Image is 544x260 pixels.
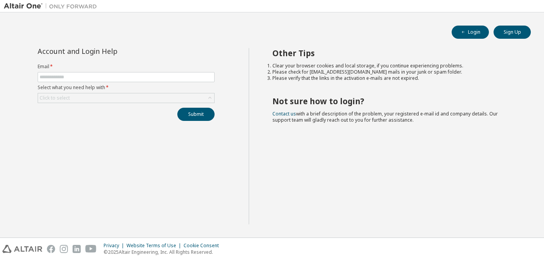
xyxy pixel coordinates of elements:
[272,48,517,58] h2: Other Tips
[85,245,97,253] img: youtube.svg
[272,63,517,69] li: Clear your browser cookies and local storage, if you continue experiencing problems.
[126,243,184,249] div: Website Terms of Use
[60,245,68,253] img: instagram.svg
[47,245,55,253] img: facebook.svg
[4,2,101,10] img: Altair One
[104,249,223,255] p: © 2025 Altair Engineering, Inc. All Rights Reserved.
[73,245,81,253] img: linkedin.svg
[104,243,126,249] div: Privacy
[38,93,214,103] div: Click to select
[494,26,531,39] button: Sign Up
[2,245,42,253] img: altair_logo.svg
[452,26,489,39] button: Login
[272,110,498,123] span: with a brief description of the problem, your registered e-mail id and company details. Our suppo...
[177,108,215,121] button: Submit
[38,64,215,70] label: Email
[272,110,296,117] a: Contact us
[38,48,179,54] div: Account and Login Help
[40,95,70,101] div: Click to select
[272,96,517,106] h2: Not sure how to login?
[272,75,517,81] li: Please verify that the links in the activation e-mails are not expired.
[38,84,215,91] label: Select what you need help with
[272,69,517,75] li: Please check for [EMAIL_ADDRESS][DOMAIN_NAME] mails in your junk or spam folder.
[184,243,223,249] div: Cookie Consent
